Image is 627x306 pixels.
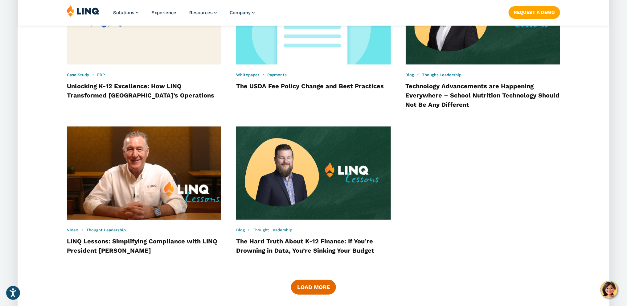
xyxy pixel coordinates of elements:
img: Mike Borges LINQ Lessons Video [59,122,229,224]
a: Solutions [113,10,138,15]
a: Resources [189,10,217,15]
a: Payments [267,72,287,77]
span: Resources [189,10,213,15]
span: Solutions [113,10,134,15]
a: Technology Advancements are Happening Everywhere – School Nutrition Technology Should Not Be Any ... [406,82,560,108]
div: • [236,72,391,78]
button: Hello, have a question? Let’s chat. [600,281,618,298]
nav: Primary Navigation [113,5,255,25]
a: Case Study [67,72,89,77]
span: Company [230,10,251,15]
a: Blog [236,228,245,232]
nav: Button Navigation [509,5,560,19]
a: Thought Leadership [86,228,126,232]
a: Thought Leadership [253,228,292,232]
a: The USDA Fee Policy Change and Best Practices [236,82,384,90]
a: Blog [406,72,414,77]
a: Request a Demo [509,6,560,19]
a: Company [230,10,255,15]
img: LINQ | K‑12 Software [67,5,100,17]
a: Thought Leadership [422,72,462,77]
a: Experience [151,10,176,15]
div: • [67,227,221,233]
a: ERP [97,72,105,77]
img: The Hard Truth About K-12 Finance [236,126,391,219]
a: Video [67,228,78,232]
div: • [236,227,391,233]
div: • [67,72,221,78]
button: Load More [291,280,336,295]
a: Unlocking K-12 Excellence: How LINQ Transformed [GEOGRAPHIC_DATA]’s Operations [67,82,214,99]
a: LINQ Lessons: Simplifying Compliance with LINQ President [PERSON_NAME] [67,238,217,254]
a: Whitepaper [236,72,259,77]
a: The Hard Truth About K-12 Finance: If You’re Drowning in Data, You’re Sinking Your Budget [236,238,374,254]
div: • [406,72,560,78]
